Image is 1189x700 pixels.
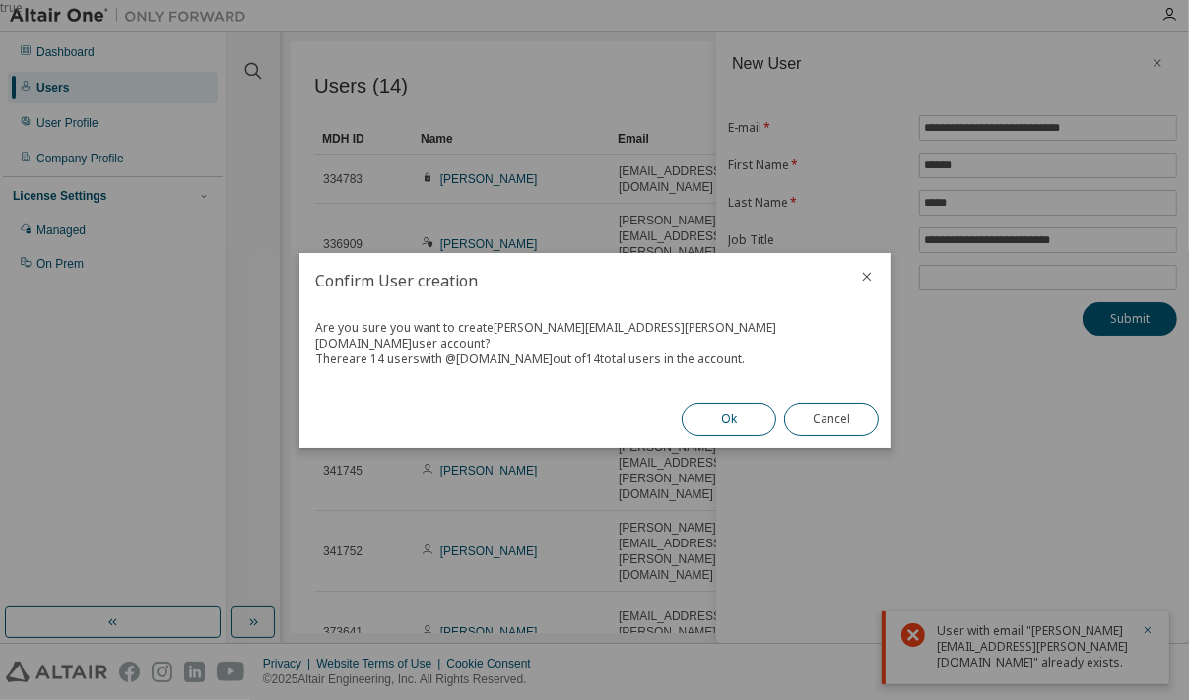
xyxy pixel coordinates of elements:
[859,269,875,285] button: close
[299,253,843,308] h2: Confirm User creation
[784,403,879,436] button: Cancel
[315,351,875,367] div: There are 14 users with @ [DOMAIN_NAME] out of 14 total users in the account.
[682,403,776,436] button: Ok
[315,320,875,351] div: Are you sure you want to create [PERSON_NAME][EMAIL_ADDRESS][PERSON_NAME][DOMAIN_NAME] user account?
